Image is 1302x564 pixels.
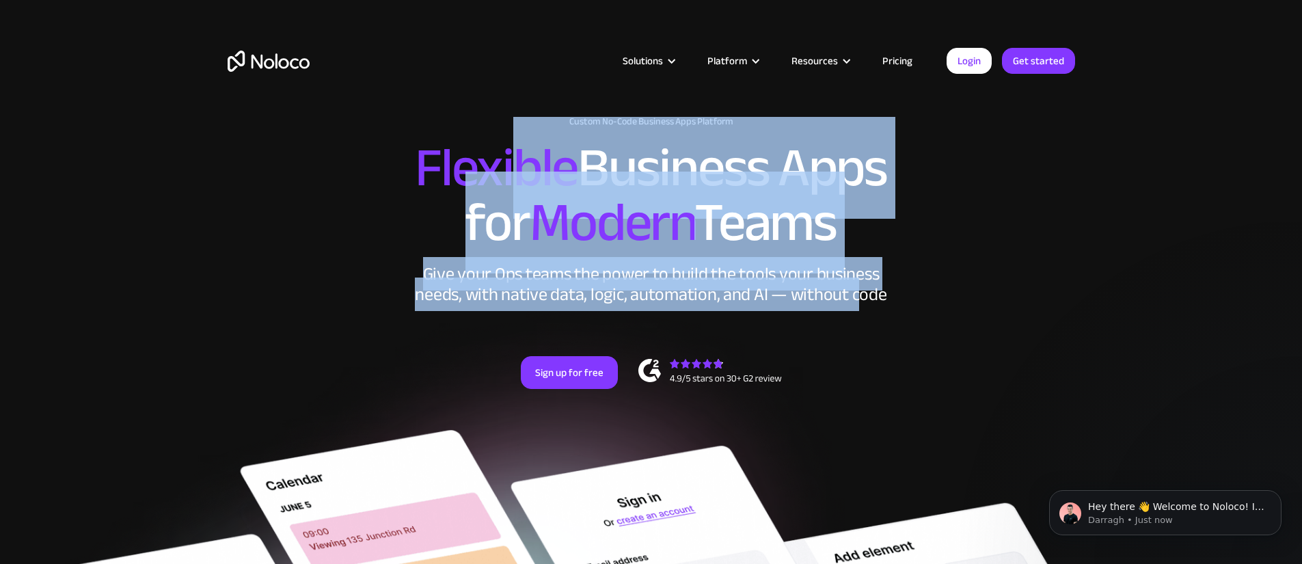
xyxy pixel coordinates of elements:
div: Platform [707,52,747,70]
div: Platform [690,52,774,70]
div: Solutions [606,52,690,70]
span: Flexible [415,117,578,219]
div: Resources [791,52,838,70]
a: Sign up for free [521,356,618,389]
h2: Business Apps for Teams [228,141,1075,250]
a: home [228,51,310,72]
div: Give your Ops teams the power to build the tools your business needs, with native data, logic, au... [412,264,891,305]
div: Solutions [623,52,663,70]
a: Login [947,48,992,74]
a: Get started [1002,48,1075,74]
div: Resources [774,52,865,70]
a: Pricing [865,52,930,70]
span: Modern [530,172,694,273]
iframe: Intercom notifications message [1029,461,1302,557]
